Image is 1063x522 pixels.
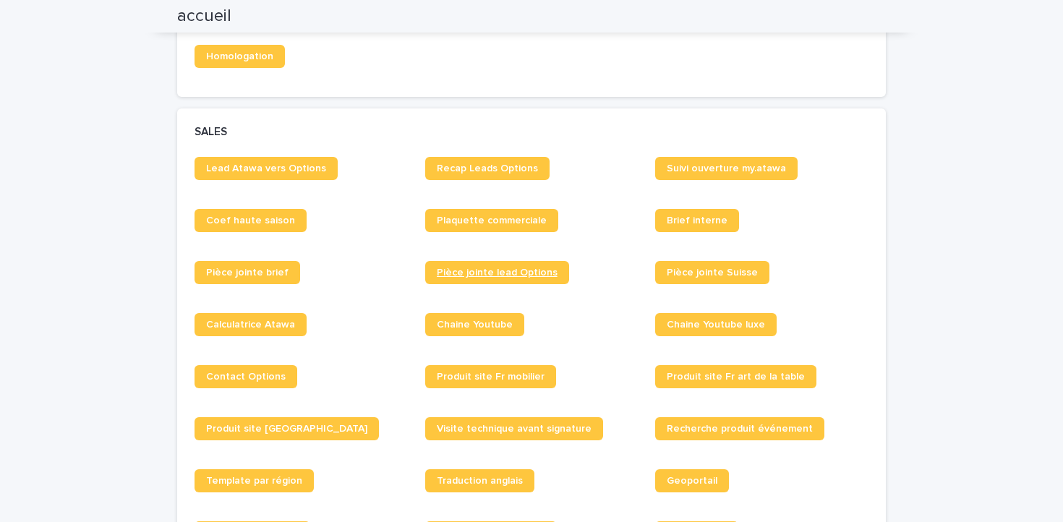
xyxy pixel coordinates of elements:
span: Pièce jointe lead Options [437,268,558,278]
span: Plaquette commerciale [437,215,547,226]
span: Produit site [GEOGRAPHIC_DATA] [206,424,367,434]
h2: SALES [195,126,227,139]
h2: accueil [177,6,231,27]
span: Coef haute saison [206,215,295,226]
a: Recherche produit événement [655,417,824,440]
a: Template par région [195,469,314,492]
a: Contact Options [195,365,297,388]
a: Visite technique avant signature [425,417,603,440]
a: Coef haute saison [195,209,307,232]
a: Calculatrice Atawa [195,313,307,336]
a: Chaine Youtube [425,313,524,336]
span: Produit site Fr mobilier [437,372,545,382]
span: Lead Atawa vers Options [206,163,326,174]
span: Template par région [206,476,302,486]
span: Pièce jointe brief [206,268,289,278]
span: Pièce jointe Suisse [667,268,758,278]
span: Recap Leads Options [437,163,538,174]
span: Suivi ouverture my.atawa [667,163,786,174]
a: Recap Leads Options [425,157,550,180]
a: Brief interne [655,209,739,232]
a: Geoportail [655,469,729,492]
a: Produit site [GEOGRAPHIC_DATA] [195,417,379,440]
a: Chaine Youtube luxe [655,313,777,336]
a: Plaquette commerciale [425,209,558,232]
a: Traduction anglais [425,469,534,492]
span: Homologation [206,51,273,61]
a: Produit site Fr mobilier [425,365,556,388]
span: Chaine Youtube luxe [667,320,765,330]
span: Brief interne [667,215,727,226]
a: Lead Atawa vers Options [195,157,338,180]
a: Pièce jointe Suisse [655,261,769,284]
a: Produit site Fr art de la table [655,365,816,388]
span: Contact Options [206,372,286,382]
span: Chaine Youtube [437,320,513,330]
a: Pièce jointe brief [195,261,300,284]
a: Suivi ouverture my.atawa [655,157,798,180]
span: Traduction anglais [437,476,523,486]
span: Visite technique avant signature [437,424,592,434]
a: Homologation [195,45,285,68]
span: Recherche produit événement [667,424,813,434]
a: Pièce jointe lead Options [425,261,569,284]
span: Geoportail [667,476,717,486]
span: Produit site Fr art de la table [667,372,805,382]
span: Calculatrice Atawa [206,320,295,330]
